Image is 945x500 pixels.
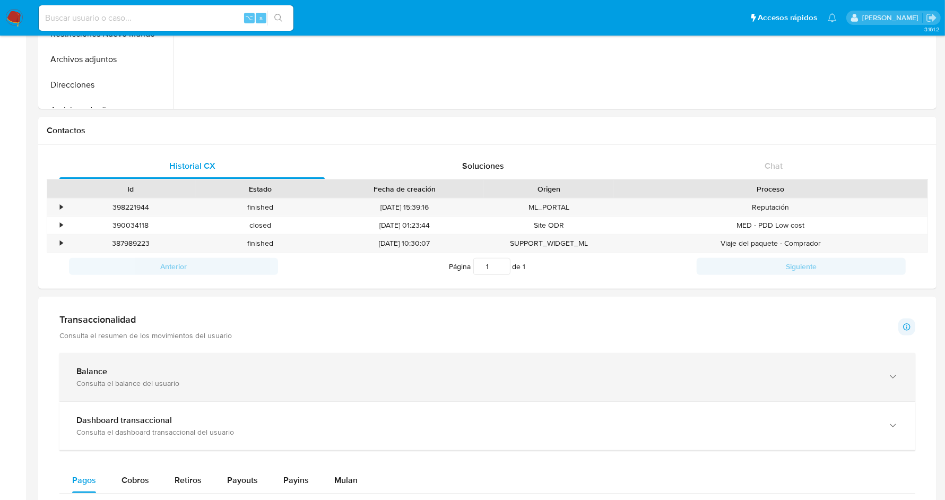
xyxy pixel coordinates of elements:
span: 3.161.2 [924,25,940,33]
span: Accesos rápidos [758,12,817,23]
div: finished [196,199,326,216]
div: Reputación [614,199,927,216]
button: Anticipos de dinero [41,98,174,123]
button: search-icon [267,11,289,25]
div: [DATE] 15:39:16 [325,199,484,216]
span: Página de [449,258,526,275]
span: s [259,13,263,23]
button: Anterior [69,258,278,275]
input: Buscar usuario o caso... [39,11,293,25]
div: [DATE] 10:30:07 [325,235,484,252]
div: SUPPORT_WIDGET_ML [484,235,614,252]
span: Historial CX [169,160,215,172]
div: ML_PORTAL [484,199,614,216]
div: Fecha de creación [333,184,476,194]
span: Chat [765,160,783,172]
span: Soluciones [462,160,504,172]
button: Siguiente [697,258,906,275]
div: • [60,238,63,248]
div: finished [196,235,326,252]
span: 1 [523,261,526,272]
a: Notificaciones [828,13,837,22]
div: [DATE] 01:23:44 [325,217,484,234]
div: Site ODR [484,217,614,234]
div: Id [73,184,188,194]
div: • [60,202,63,212]
p: jessica.fukman@mercadolibre.com [862,13,922,23]
div: Origen [491,184,606,194]
div: 390034118 [66,217,196,234]
div: • [60,220,63,230]
div: Proceso [621,184,920,194]
div: Viaje del paquete - Comprador [614,235,927,252]
button: Direcciones [41,72,174,98]
div: Estado [203,184,318,194]
a: Salir [926,12,937,23]
div: MED - PDD Low cost [614,217,927,234]
span: ⌥ [245,13,253,23]
div: 398221944 [66,199,196,216]
div: closed [196,217,326,234]
button: Archivos adjuntos [41,47,174,72]
h1: Contactos [47,125,928,136]
div: 387989223 [66,235,196,252]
